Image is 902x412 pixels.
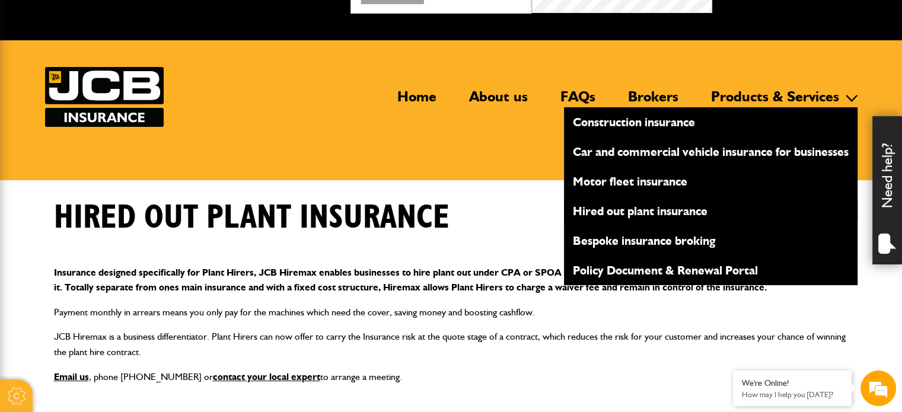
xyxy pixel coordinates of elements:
[564,142,858,162] a: Car and commercial vehicle insurance for businesses
[54,265,849,295] p: Insurance designed specifically for Plant Hirers, JCB Hiremax enables businesses to hire plant ou...
[564,112,858,132] a: Construction insurance
[564,231,858,251] a: Bespoke insurance broking
[45,67,164,127] a: JCB Insurance Services
[564,260,858,280] a: Policy Document & Renewal Portal
[161,322,215,338] em: Start Chat
[45,67,164,127] img: JCB Insurance Services logo
[872,116,902,264] div: Need help?
[564,201,858,221] a: Hired out plant insurance
[62,66,199,82] div: Chat with us now
[742,390,843,399] p: How may I help you today?
[460,88,537,115] a: About us
[54,369,849,385] p: , phone [PHONE_NUMBER] or to arrange a meeting.
[54,329,849,359] p: JCB Hiremax is a business differentiator. Plant Hirers can now offer to carry the Insurance risk ...
[54,371,89,382] a: Email us
[552,88,604,115] a: FAQs
[702,88,848,115] a: Products & Services
[54,305,849,320] p: Payment monthly in arrears means you only pay for the machines which need the cover, saving money...
[15,180,216,206] input: Enter your phone number
[742,378,843,388] div: We're Online!
[195,6,223,34] div: Minimize live chat window
[619,88,687,115] a: Brokers
[564,171,858,191] a: Motor fleet insurance
[54,198,450,238] h1: Hired out plant insurance
[15,215,216,312] textarea: Type your message and hit 'Enter'
[15,145,216,171] input: Enter your email address
[388,88,445,115] a: Home
[20,66,50,82] img: d_20077148190_company_1631870298795_20077148190
[15,110,216,136] input: Enter your last name
[213,371,320,382] a: contact your local expert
